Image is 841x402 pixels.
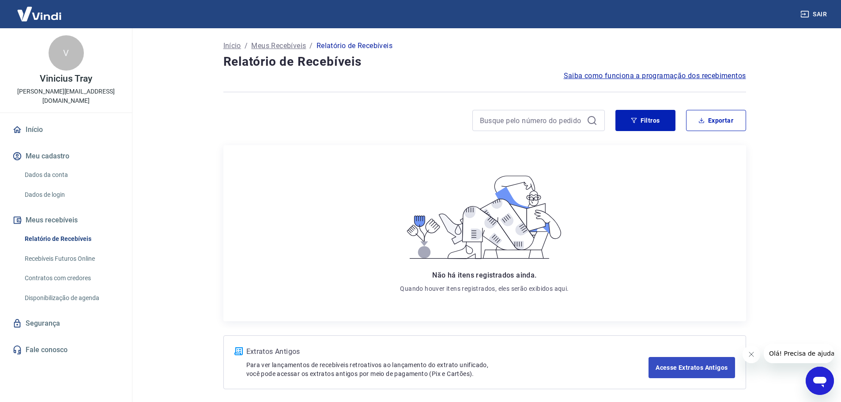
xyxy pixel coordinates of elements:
span: Não há itens registrados ainda. [432,271,536,279]
img: Vindi [11,0,68,27]
button: Exportar [686,110,746,131]
img: ícone [234,347,243,355]
a: Contratos com credores [21,269,121,287]
iframe: Mensagem da empresa [764,344,834,363]
a: Saiba como funciona a programação dos recebimentos [564,71,746,81]
p: / [309,41,313,51]
button: Sair [799,6,830,23]
div: V [49,35,84,71]
button: Meu cadastro [11,147,121,166]
h4: Relatório de Recebíveis [223,53,746,71]
p: Relatório de Recebíveis [317,41,392,51]
span: Olá! Precisa de ajuda? [5,6,74,13]
iframe: Fechar mensagem [743,346,760,363]
a: Fale conosco [11,340,121,360]
a: Dados da conta [21,166,121,184]
a: Início [223,41,241,51]
button: Filtros [615,110,675,131]
a: Início [11,120,121,139]
a: Recebíveis Futuros Online [21,250,121,268]
p: Extratos Antigos [246,346,649,357]
input: Busque pelo número do pedido [480,114,583,127]
p: Quando houver itens registrados, eles serão exibidos aqui. [400,284,569,293]
a: Dados de login [21,186,121,204]
a: Segurança [11,314,121,333]
iframe: Botão para abrir a janela de mensagens [806,367,834,395]
a: Meus Recebíveis [251,41,306,51]
a: Disponibilização de agenda [21,289,121,307]
p: Para ver lançamentos de recebíveis retroativos ao lançamento do extrato unificado, você pode aces... [246,361,649,378]
p: Vinicius Tray [40,74,92,83]
p: [PERSON_NAME][EMAIL_ADDRESS][DOMAIN_NAME] [7,87,125,105]
button: Meus recebíveis [11,210,121,230]
a: Relatório de Recebíveis [21,230,121,248]
a: Acesse Extratos Antigos [649,357,735,378]
p: / [245,41,248,51]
